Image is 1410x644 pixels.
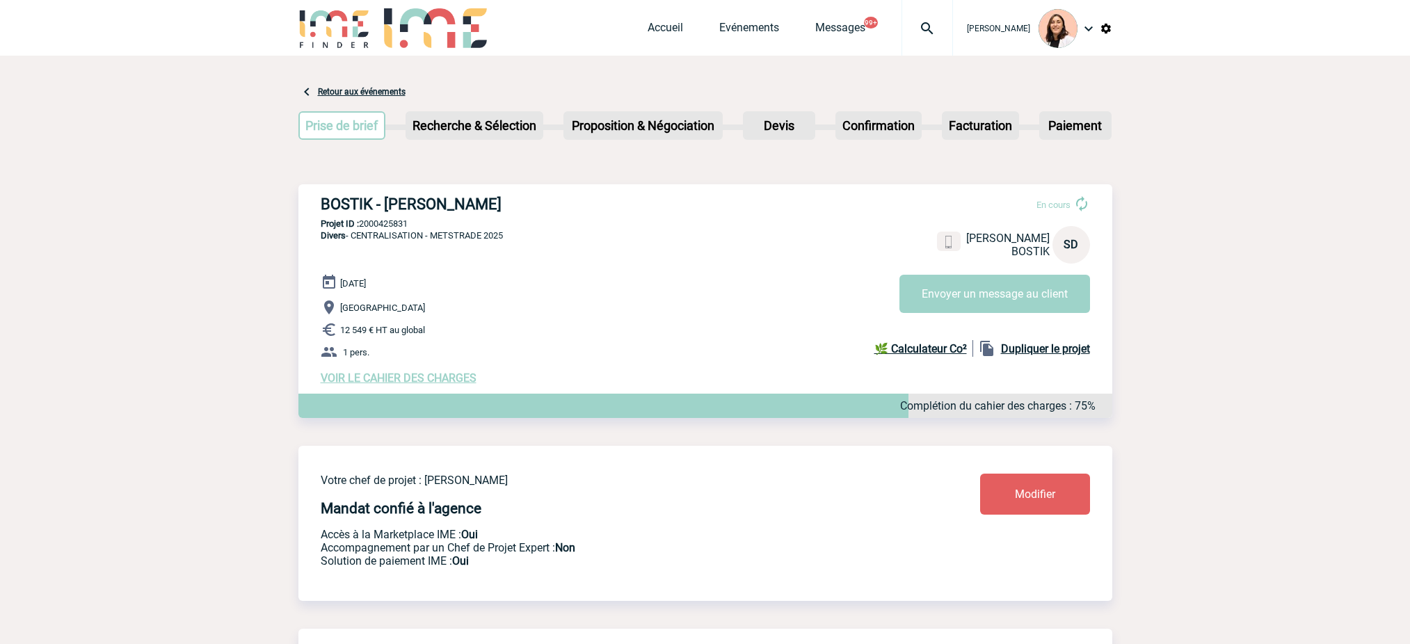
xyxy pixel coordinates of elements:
p: Votre chef de projet : [PERSON_NAME] [321,474,898,487]
b: 🌿 Calculateur Co² [874,342,967,355]
p: Confirmation [837,113,920,138]
span: [PERSON_NAME] [967,24,1030,33]
button: Envoyer un message au client [899,275,1090,313]
span: En cours [1036,200,1071,210]
a: 🌿 Calculateur Co² [874,340,973,357]
p: Paiement [1041,113,1110,138]
p: Conformité aux process achat client, Prise en charge de la facturation, Mutualisation de plusieur... [321,554,898,567]
span: Divers [321,230,346,241]
span: [PERSON_NAME] [966,232,1050,245]
span: 1 pers. [343,347,369,357]
p: Accès à la Marketplace IME : [321,528,898,541]
img: portable.png [943,236,955,248]
img: IME-Finder [298,8,371,48]
img: 129834-0.png [1039,9,1077,48]
a: Messages [815,21,865,40]
p: Prise de brief [300,113,385,138]
b: Projet ID : [321,218,359,229]
span: SD [1064,238,1078,251]
button: 99+ [864,17,878,29]
a: Retour aux événements [318,87,406,97]
b: Non [555,541,575,554]
b: Oui [461,528,478,541]
h3: BOSTIK - [PERSON_NAME] [321,195,738,213]
span: - CENTRALISATION - METSTRADE 2025 [321,230,503,241]
p: Recherche & Sélection [407,113,542,138]
p: Proposition & Négociation [565,113,721,138]
a: VOIR LE CAHIER DES CHARGES [321,371,476,385]
a: Accueil [648,21,683,40]
span: Modifier [1015,488,1055,501]
b: Dupliquer le projet [1001,342,1090,355]
p: 2000425831 [298,218,1112,229]
b: Oui [452,554,469,567]
span: 12 549 € HT au global [340,325,425,335]
p: Devis [744,113,814,138]
span: [GEOGRAPHIC_DATA] [340,303,425,313]
span: [DATE] [340,278,366,289]
span: BOSTIK [1011,245,1050,258]
p: Facturation [943,113,1018,138]
h4: Mandat confié à l'agence [321,500,481,517]
p: Prestation payante [321,541,898,554]
a: Evénements [719,21,779,40]
img: file_copy-black-24dp.png [979,340,995,357]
